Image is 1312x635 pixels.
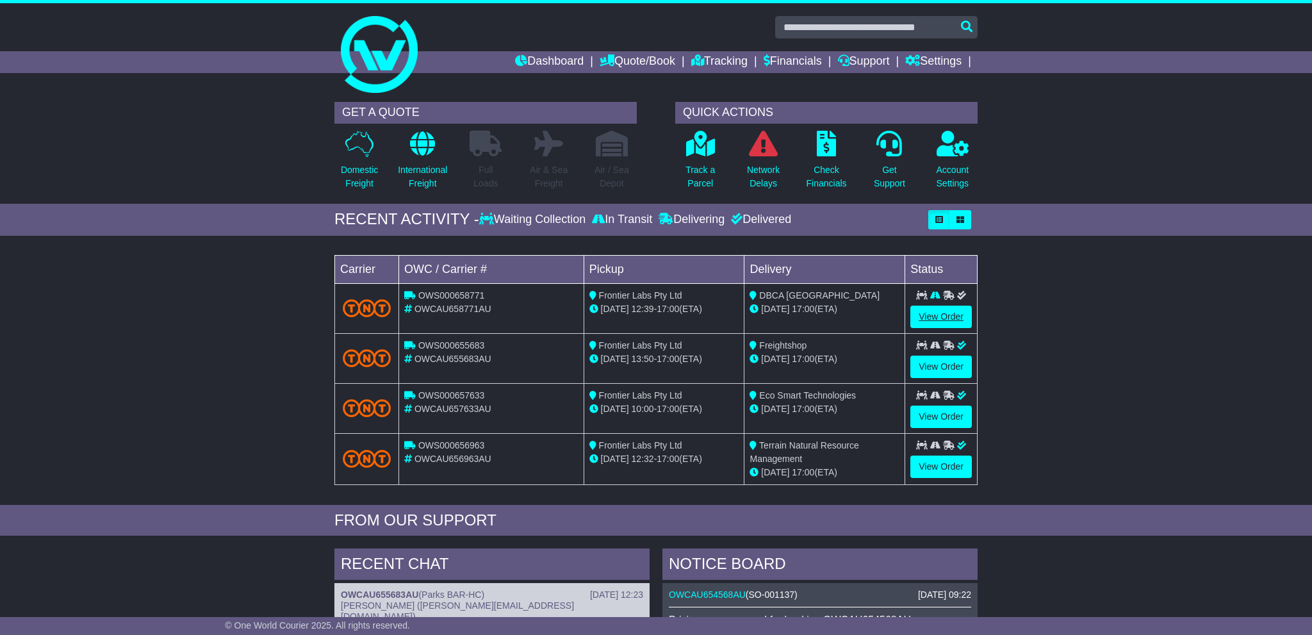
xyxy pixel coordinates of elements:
[470,163,502,190] p: Full Loads
[334,548,650,583] div: RECENT CHAT
[749,590,795,600] span: SO-001137
[590,590,643,600] div: [DATE] 12:23
[334,511,978,530] div: FROM OUR SUPPORT
[905,255,978,283] td: Status
[632,354,654,364] span: 13:50
[807,163,847,190] p: Check Financials
[601,304,629,314] span: [DATE]
[750,466,899,479] div: (ETA)
[792,354,814,364] span: 17:00
[584,255,744,283] td: Pickup
[761,354,789,364] span: [DATE]
[685,130,716,197] a: Track aParcel
[334,102,637,124] div: GET A QUOTE
[750,302,899,316] div: (ETA)
[530,163,568,190] p: Air & Sea Freight
[759,290,880,301] span: DBCA [GEOGRAPHIC_DATA]
[750,440,858,464] span: Terrain Natural Resource Management
[334,210,479,229] div: RECENT ACTIVITY -
[414,354,491,364] span: OWCAU655683AU
[874,163,905,190] p: Get Support
[759,340,807,350] span: Freightshop
[657,454,679,464] span: 17:00
[601,354,629,364] span: [DATE]
[589,402,739,416] div: - (ETA)
[669,590,971,600] div: ( )
[343,450,391,467] img: TNT_Domestic.png
[398,163,447,190] p: International Freight
[632,404,654,414] span: 10:00
[761,404,789,414] span: [DATE]
[418,390,485,400] span: OWS000657633
[601,404,629,414] span: [DATE]
[728,213,791,227] div: Delivered
[397,130,448,197] a: InternationalFreight
[792,304,814,314] span: 17:00
[764,51,822,73] a: Financials
[792,404,814,414] span: 17:00
[750,402,899,416] div: (ETA)
[937,163,969,190] p: Account Settings
[589,213,655,227] div: In Transit
[669,590,746,600] a: OWCAU654568AU
[838,51,890,73] a: Support
[910,356,972,378] a: View Order
[599,440,682,450] span: Frontier Labs Pty Ltd
[343,349,391,367] img: TNT_Domestic.png
[414,404,491,414] span: OWCAU657633AU
[675,102,978,124] div: QUICK ACTIONS
[414,304,491,314] span: OWCAU658771AU
[594,163,629,190] p: Air / Sea Depot
[910,406,972,428] a: View Order
[399,255,584,283] td: OWC / Carrier #
[589,352,739,366] div: - (ETA)
[910,456,972,478] a: View Order
[418,440,485,450] span: OWS000656963
[759,390,856,400] span: Eco Smart Technologies
[632,454,654,464] span: 12:32
[418,340,485,350] span: OWS000655683
[655,213,728,227] div: Delivering
[343,399,391,416] img: TNT_Domestic.png
[599,290,682,301] span: Frontier Labs Pty Ltd
[792,467,814,477] span: 17:00
[657,404,679,414] span: 17:00
[601,454,629,464] span: [DATE]
[632,304,654,314] span: 12:39
[936,130,970,197] a: AccountSettings
[873,130,906,197] a: GetSupport
[341,590,643,600] div: ( )
[918,590,971,600] div: [DATE] 09:22
[744,255,905,283] td: Delivery
[335,255,399,283] td: Carrier
[414,454,491,464] span: OWCAU656963AU
[657,354,679,364] span: 17:00
[746,130,780,197] a: NetworkDelays
[225,620,410,631] span: © One World Courier 2025. All rights reserved.
[599,340,682,350] span: Frontier Labs Pty Ltd
[418,290,485,301] span: OWS000658771
[600,51,675,73] a: Quote/Book
[685,163,715,190] p: Track a Parcel
[905,51,962,73] a: Settings
[750,352,899,366] div: (ETA)
[599,390,682,400] span: Frontier Labs Pty Ltd
[761,467,789,477] span: [DATE]
[589,302,739,316] div: - (ETA)
[669,614,971,626] p: Pricing was approved for booking OWCAU654568AU.
[657,304,679,314] span: 17:00
[515,51,584,73] a: Dashboard
[910,306,972,328] a: View Order
[422,590,481,600] span: Parks BAR-HC
[341,600,574,622] span: [PERSON_NAME] ([PERSON_NAME][EMAIL_ADDRESS][DOMAIN_NAME])
[341,163,378,190] p: Domestic Freight
[479,213,589,227] div: Waiting Collection
[589,452,739,466] div: - (ETA)
[340,130,379,197] a: DomesticFreight
[343,299,391,317] img: TNT_Domestic.png
[341,590,418,600] a: OWCAU655683AU
[691,51,748,73] a: Tracking
[662,548,978,583] div: NOTICE BOARD
[747,163,780,190] p: Network Delays
[761,304,789,314] span: [DATE]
